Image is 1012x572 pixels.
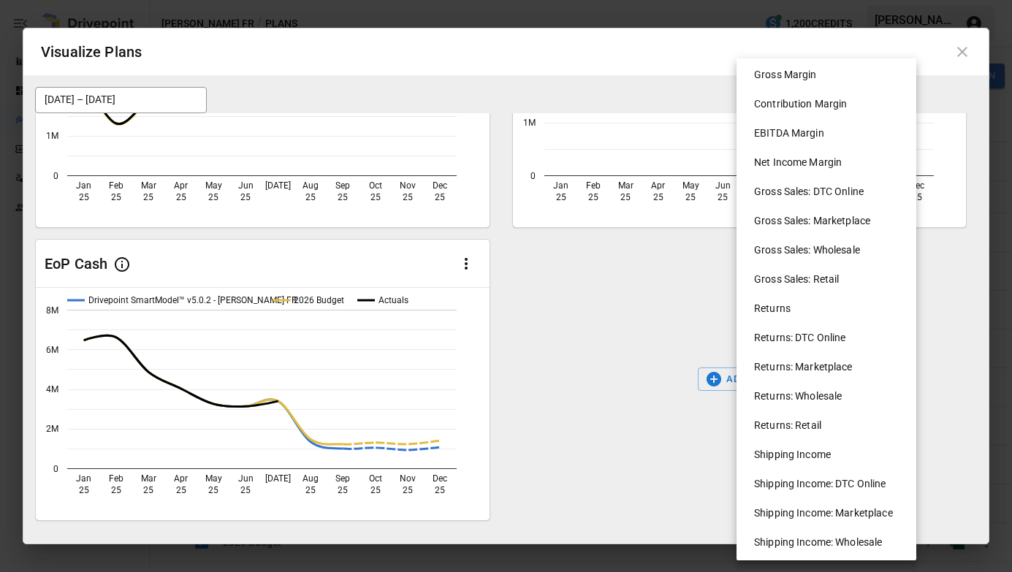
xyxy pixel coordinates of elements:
li: EBITDA Margin [742,118,922,148]
li: Shipping Income: Marketplace [742,498,922,527]
li: Gross Sales: Wholesale [742,235,922,264]
li: Returns: Marketplace [742,352,922,381]
li: Net Income Margin [742,148,922,177]
li: Shipping Income [742,440,922,469]
li: Returns: Wholesale [742,381,922,411]
li: Gross Margin [742,60,922,89]
li: Returns: Retail [742,411,922,440]
li: Shipping Income: Wholesale [742,527,922,557]
li: Gross Sales: DTC Online [742,177,922,206]
li: Shipping Income: DTC Online [742,469,922,498]
li: Returns: DTC Online [742,323,922,352]
li: Gross Sales: Retail [742,264,922,294]
li: Gross Sales: Marketplace [742,206,922,235]
li: Returns [742,294,922,323]
li: Contribution Margin [742,89,922,118]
